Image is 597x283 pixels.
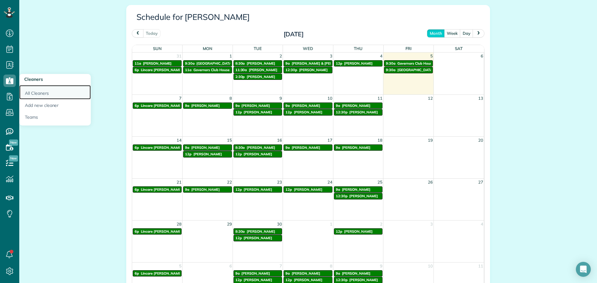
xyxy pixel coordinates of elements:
a: 6p Lincare [PERSON_NAME] Locartion [133,144,182,151]
a: 12p [PERSON_NAME] [284,277,332,283]
a: 9a [PERSON_NAME] [334,270,383,276]
span: 6 [480,52,484,60]
a: 9:30a [GEOGRAPHIC_DATA] [183,60,232,66]
span: [PERSON_NAME] [344,61,373,66]
span: [PERSON_NAME] [193,152,222,156]
span: 9a [336,271,340,276]
span: 9a [235,103,240,108]
span: [PERSON_NAME] [191,187,220,192]
span: 6p [135,229,139,234]
span: 8 [329,262,333,270]
span: [PERSON_NAME] [243,110,272,114]
span: [PERSON_NAME] [342,187,371,192]
a: 12p [PERSON_NAME] [284,109,332,115]
span: 6p [135,145,139,150]
span: 28 [176,221,182,228]
a: Add new cleaner [19,99,91,112]
span: 16 [276,137,283,144]
span: 17 [327,137,333,144]
a: 6p Lincare [PERSON_NAME] Locartion [133,270,182,276]
span: Governors Club House [397,61,433,66]
span: 11:30a [235,68,247,72]
a: 9a [PERSON_NAME] [334,186,383,193]
span: [PERSON_NAME] [247,229,275,234]
span: 8:30a [235,61,245,66]
span: [PERSON_NAME] [344,229,373,234]
span: 6 [229,262,233,270]
span: 3 [329,52,333,60]
a: 11:30a [PERSON_NAME] [234,67,282,73]
a: 12:30p [PERSON_NAME] [334,109,383,115]
span: [PERSON_NAME] [349,110,378,114]
a: Teams [19,111,91,126]
span: 19 [427,137,433,144]
span: 4 [480,221,484,228]
span: [PERSON_NAME] [242,103,270,108]
span: [PERSON_NAME] [242,271,270,276]
span: 12p [235,152,242,156]
span: Mon [203,46,212,51]
span: 23 [276,179,283,186]
span: 21 [176,179,182,186]
span: 9a [235,271,240,276]
span: [PERSON_NAME] [191,145,220,150]
span: 12p [235,278,242,282]
a: 8:30a [PERSON_NAME] [234,144,282,151]
span: 7 [178,95,182,102]
span: [PERSON_NAME] [349,194,378,198]
a: 6p Lincare [PERSON_NAME] Locartion [133,186,182,193]
span: [PERSON_NAME] & [PERSON_NAME] [292,61,353,66]
span: 12p [235,187,242,192]
a: 9:30a Governors Club House [384,60,433,66]
a: 12p [PERSON_NAME] [234,151,282,157]
a: 9a [PERSON_NAME] [234,270,282,276]
h2: [DATE] [255,31,332,38]
span: 1 [229,52,233,60]
span: 2 [279,52,283,60]
span: 6p [135,68,139,72]
span: 25 [377,179,383,186]
span: [PERSON_NAME] [249,68,277,72]
span: Governors Club House [193,68,229,72]
span: 5 [178,262,182,270]
button: prev [132,29,144,38]
button: month [427,29,445,38]
span: [PERSON_NAME] [247,145,275,150]
a: 8:30a [PERSON_NAME] [234,228,282,235]
a: All Cleaners [19,85,91,99]
a: 12:30p [PERSON_NAME] [334,277,383,283]
h3: Schedule for [PERSON_NAME] [137,13,480,22]
a: 9a [PERSON_NAME] [334,144,383,151]
span: [PERSON_NAME] [294,110,322,114]
span: [PERSON_NAME] [247,75,275,79]
span: 12p [185,152,192,156]
a: 11a Governors Club House [183,67,232,73]
span: [PERSON_NAME] [292,103,320,108]
a: 9a [PERSON_NAME] [183,186,232,193]
span: 22 [226,179,233,186]
span: [PERSON_NAME] [243,152,272,156]
button: day [460,29,473,38]
span: Wed [303,46,313,51]
span: 8:30a [235,145,245,150]
span: [GEOGRAPHIC_DATA] [397,68,434,72]
span: 6p [135,187,139,192]
span: [PERSON_NAME] [143,61,172,66]
span: Fri [405,46,412,51]
a: 12p [PERSON_NAME] [334,60,383,66]
span: 15 [226,137,233,144]
span: 9a [185,187,189,192]
span: Thu [354,46,363,51]
span: [PERSON_NAME] [191,103,220,108]
span: 12p [285,110,292,114]
span: 9a [336,145,340,150]
span: 6p [135,271,139,276]
span: 9a [285,271,290,276]
a: 9a [PERSON_NAME] [284,270,332,276]
span: Lincare [PERSON_NAME] Locartion [141,145,198,150]
span: [PERSON_NAME] [349,278,378,282]
span: 12:30p [336,278,348,282]
span: 12p [336,61,342,66]
span: New [9,139,18,146]
span: 9a [285,61,290,66]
